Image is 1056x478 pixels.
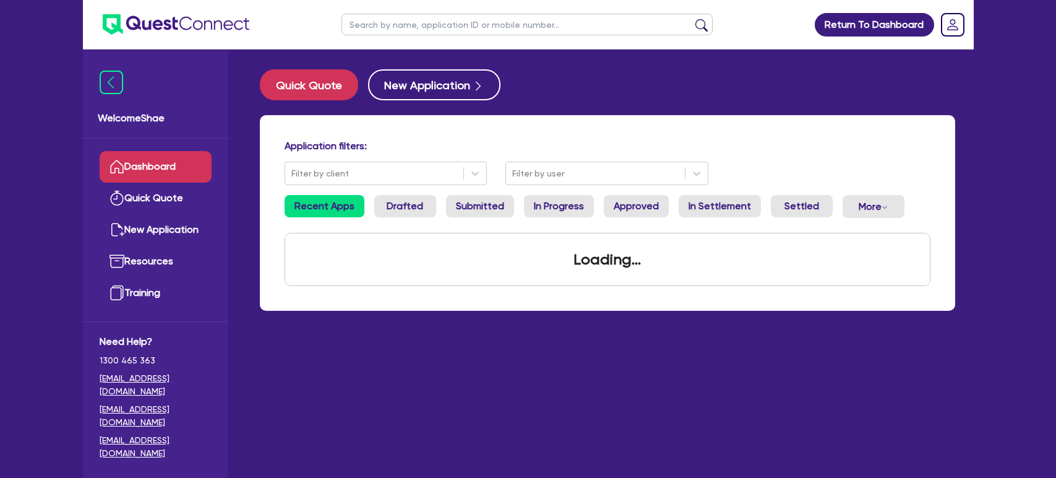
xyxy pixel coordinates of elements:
a: New Application [100,214,212,246]
a: Quick Quote [260,69,368,100]
span: 1300 465 363 [100,354,212,367]
a: Resources [100,246,212,277]
button: Dropdown toggle [843,195,904,218]
input: Search by name, application ID or mobile number... [341,14,713,35]
a: Dropdown toggle [937,9,969,41]
a: Dashboard [100,151,212,183]
img: quest-connect-logo-blue [103,14,249,35]
a: Return To Dashboard [815,13,934,37]
a: Recent Apps [285,195,364,217]
button: New Application [368,69,500,100]
a: Quick Quote [100,183,212,214]
span: Welcome Shae [98,111,213,126]
img: quick-quote [109,191,124,206]
span: Need Help? [100,334,212,349]
a: Submitted [446,195,514,217]
a: [EMAIL_ADDRESS][DOMAIN_NAME] [100,403,212,429]
a: Settled [771,195,833,217]
a: [EMAIL_ADDRESS][DOMAIN_NAME] [100,434,212,460]
div: Loading... [559,233,656,285]
img: new-application [109,222,124,237]
a: In Progress [524,195,594,217]
h4: Application filters: [285,140,930,152]
a: Training [100,277,212,309]
img: resources [109,254,124,269]
a: [EMAIL_ADDRESS][DOMAIN_NAME] [100,372,212,398]
img: icon-menu-close [100,71,123,94]
button: Quick Quote [260,69,358,100]
a: In Settlement [679,195,761,217]
img: training [109,285,124,300]
a: Drafted [374,195,436,217]
a: Approved [604,195,669,217]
